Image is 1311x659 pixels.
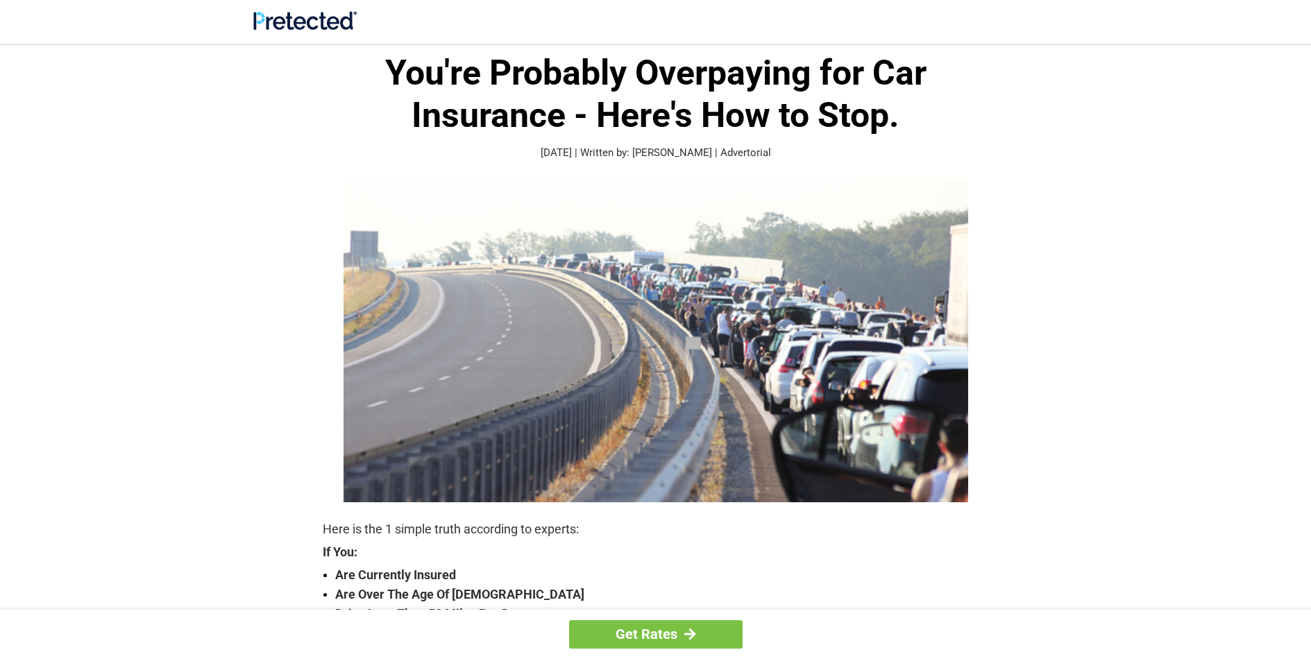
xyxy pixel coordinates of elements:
h1: You're Probably Overpaying for Car Insurance - Here's How to Stop. [323,52,989,137]
strong: If You: [323,546,989,558]
strong: Are Currently Insured [335,565,989,585]
img: Site Logo [253,11,357,30]
strong: Drive Less Than 50 Miles Per Day [335,604,989,624]
p: Here is the 1 simple truth according to experts: [323,520,989,539]
strong: Are Over The Age Of [DEMOGRAPHIC_DATA] [335,585,989,604]
a: Get Rates [569,620,743,649]
a: Site Logo [253,19,357,33]
p: [DATE] | Written by: [PERSON_NAME] | Advertorial [323,145,989,161]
